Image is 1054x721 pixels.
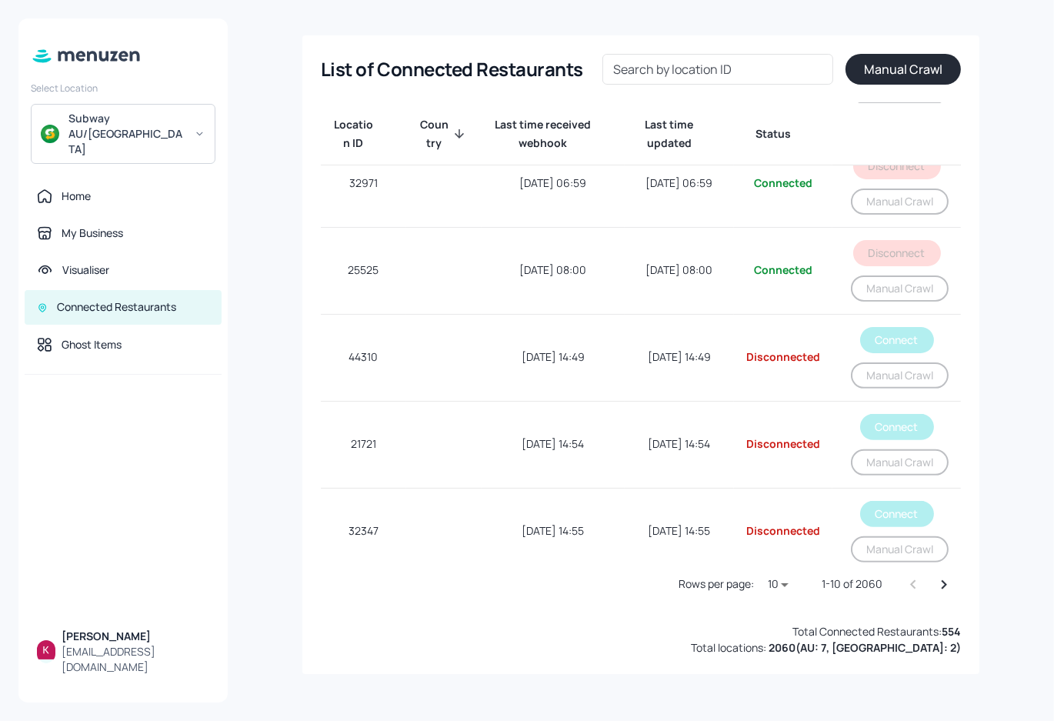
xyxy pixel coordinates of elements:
button: Connect [860,501,934,527]
button: Manual Crawl [851,275,949,302]
button: Go to next page [929,569,959,600]
p: 1-10 of 2060 [822,576,882,592]
div: Connected [746,175,820,191]
div: My Business [62,225,123,241]
b: 554 [942,624,961,639]
td: 32971 [321,141,406,228]
div: Disconnected [746,349,820,365]
div: Disconnected [746,523,820,539]
div: [PERSON_NAME] [62,629,209,644]
td: [DATE] 14:54 [482,402,624,489]
div: Select Location [31,82,215,95]
div: 10 [760,573,797,596]
div: Connected Restaurants [57,299,176,315]
td: [DATE] 14:54 [625,402,734,489]
p: Rows per page: [679,576,754,592]
td: 21721 [321,402,406,489]
div: Disconnected [746,436,820,452]
td: 32347 [321,489,406,576]
span: Location ID [333,115,394,152]
span: Last time updated [637,115,722,152]
td: [DATE] 06:59 [625,141,734,228]
button: Connect [860,327,934,353]
td: 25525 [321,228,406,315]
button: Disconnect [853,153,941,179]
button: Connect [860,414,934,440]
div: Visualiser [62,262,109,278]
td: [DATE] 08:00 [625,228,734,315]
div: Total locations: [691,639,961,656]
span: Country [419,115,469,152]
div: Total Connected Restaurants: [792,623,961,639]
button: Manual Crawl [846,54,961,85]
div: Subway AU/[GEOGRAPHIC_DATA] [68,111,185,157]
div: Connected [746,262,820,278]
button: Manual Crawl [851,449,949,476]
td: [DATE] 14:49 [482,315,624,402]
img: avatar [41,125,59,143]
td: [DATE] 14:55 [625,489,734,576]
div: Ghost Items [62,337,122,352]
div: [EMAIL_ADDRESS][DOMAIN_NAME] [62,644,209,675]
b: 2060 ( AU: 7, [GEOGRAPHIC_DATA]: 2 ) [769,640,961,655]
span: Last time received webhook [494,115,612,152]
button: Manual Crawl [851,536,949,562]
td: [DATE] 06:59 [482,141,624,228]
span: Status [755,125,811,143]
td: 44310 [321,315,406,402]
button: Disconnect [853,240,941,266]
div: Home [62,189,91,204]
button: Manual Crawl [851,362,949,389]
button: Manual Crawl [851,189,949,215]
img: ALm5wu0uMJs5_eqw6oihenv1OotFdBXgP3vgpp2z_jxl=s96-c [37,640,55,659]
td: [DATE] 14:49 [625,315,734,402]
div: List of Connected Restaurants [321,57,583,82]
td: [DATE] 08:00 [482,228,624,315]
td: [DATE] 14:55 [482,489,624,576]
